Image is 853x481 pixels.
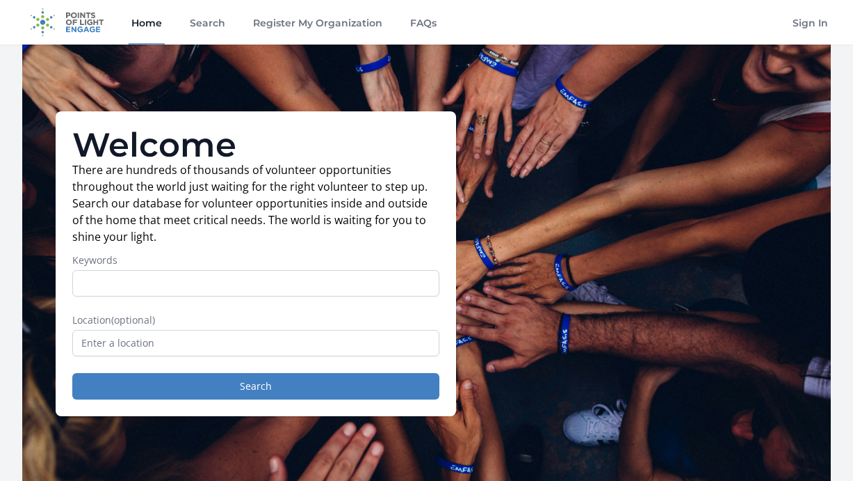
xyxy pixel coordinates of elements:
span: (optional) [111,313,155,326]
p: There are hundreds of thousands of volunteer opportunities throughout the world just waiting for ... [72,161,439,245]
button: Search [72,373,439,400]
label: Location [72,313,439,327]
h1: Welcome [72,128,439,161]
input: Enter a location [72,330,439,356]
label: Keywords [72,253,439,267]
